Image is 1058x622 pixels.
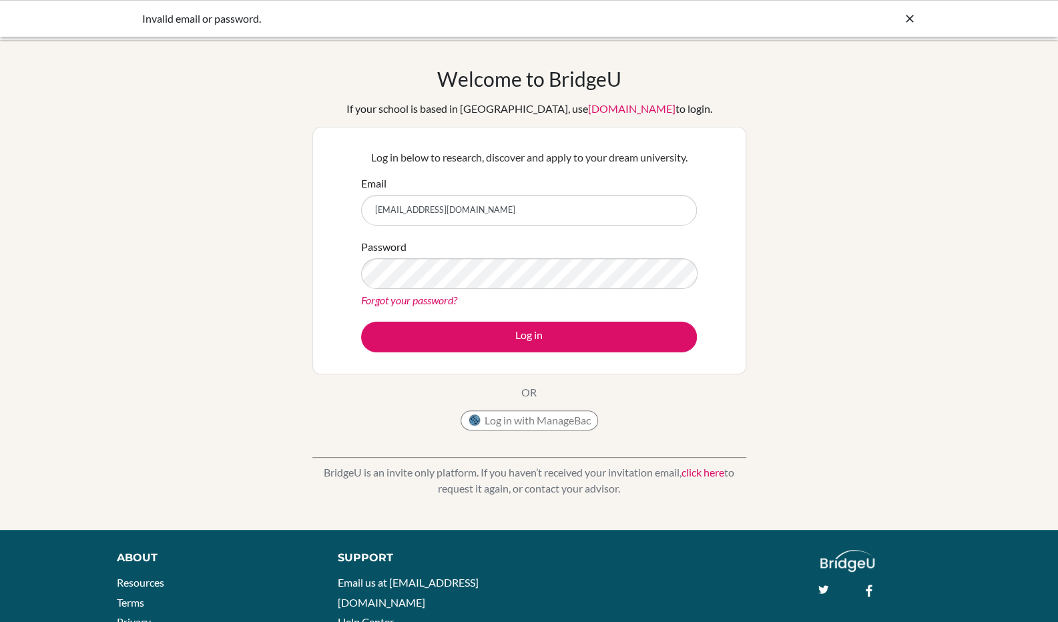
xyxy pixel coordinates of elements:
div: Support [338,550,515,566]
button: Log in with ManageBac [461,410,598,430]
a: Terms [117,596,144,609]
div: About [117,550,308,566]
div: If your school is based in [GEOGRAPHIC_DATA], use to login. [346,101,712,117]
h1: Welcome to BridgeU [437,67,621,91]
p: Log in below to research, discover and apply to your dream university. [361,149,697,166]
a: Email us at [EMAIL_ADDRESS][DOMAIN_NAME] [338,576,479,609]
label: Email [361,176,386,192]
a: Resources [117,576,164,589]
img: logo_white@2x-f4f0deed5e89b7ecb1c2cc34c3e3d731f90f0f143d5ea2071677605dd97b5244.png [820,550,874,572]
a: [DOMAIN_NAME] [588,102,676,115]
p: OR [521,384,537,400]
a: Forgot your password? [361,294,457,306]
a: click here [682,466,724,479]
button: Log in [361,322,697,352]
label: Password [361,239,407,255]
p: BridgeU is an invite only platform. If you haven’t received your invitation email, to request it ... [312,464,746,497]
div: Invalid email or password. [142,11,716,27]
